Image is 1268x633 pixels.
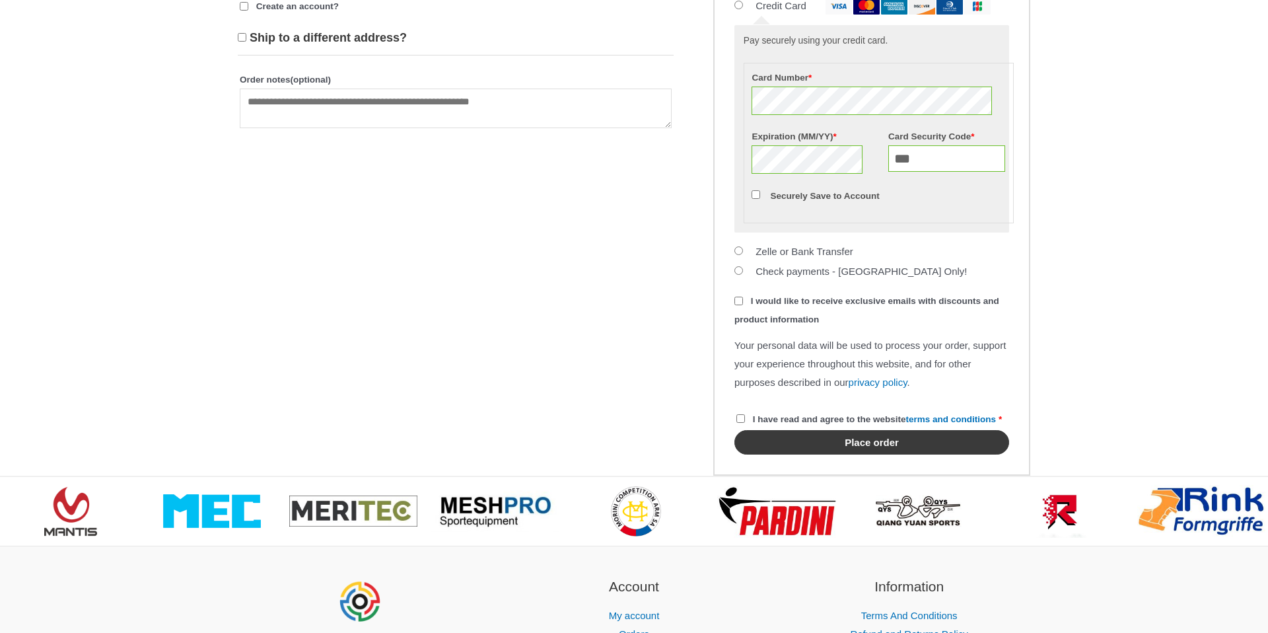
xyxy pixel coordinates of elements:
span: I have read and agree to the website [753,414,996,424]
label: Order notes [240,71,672,89]
span: I would like to receive exclusive emails with discounts and product information [734,296,999,324]
label: Card Number [752,69,1005,87]
button: Place order [734,430,1009,455]
a: My account [609,610,660,621]
input: I have read and agree to the websiteterms and conditions * [736,414,745,423]
label: Securely Save to Account [770,191,879,201]
a: terms and conditions [906,414,997,424]
h2: Account [513,576,756,597]
h2: Information [788,576,1030,597]
label: Card Security Code [888,128,1005,145]
fieldset: Payment Info [744,63,1014,224]
input: I would like to receive exclusive emails with discounts and product information [734,297,743,305]
label: Expiration (MM/YY) [752,128,868,145]
a: Terms And Conditions [861,610,958,621]
span: Create an account? [256,1,339,11]
label: Check payments - [GEOGRAPHIC_DATA] Only! [756,266,967,277]
input: Create an account? [240,2,248,11]
span: Ship to a different address? [250,31,407,44]
input: Ship to a different address? [238,33,246,42]
p: Pay securely using your credit card. [744,34,1000,48]
label: Zelle or Bank Transfer [756,246,853,257]
span: (optional) [291,75,331,85]
a: privacy policy [849,377,907,388]
abbr: required [999,414,1002,424]
p: Your personal data will be used to process your order, support your experience throughout this we... [734,336,1009,392]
